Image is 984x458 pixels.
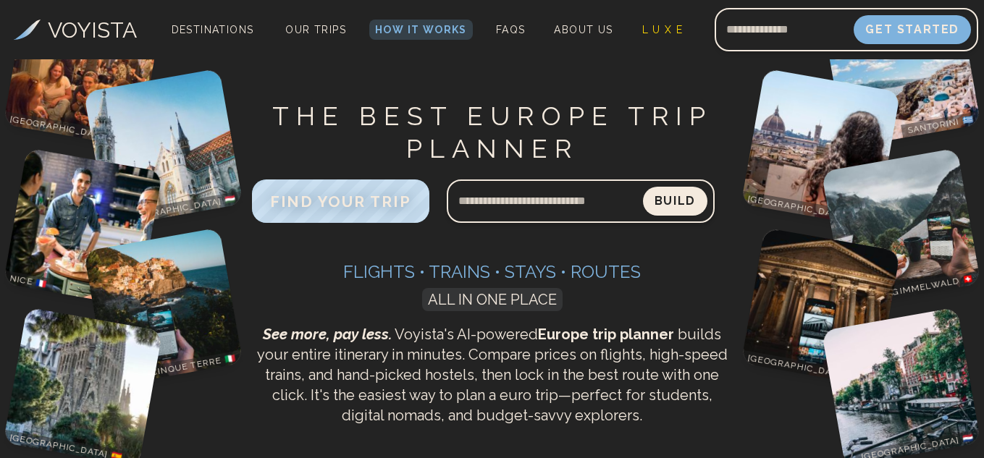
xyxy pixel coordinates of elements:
input: Search query [447,184,643,219]
h1: THE BEST EUROPE TRIP PLANNER [252,100,733,165]
a: Our Trips [279,20,352,40]
span: ALL IN ONE PLACE [422,288,563,311]
img: Nice [3,148,162,307]
span: Destinations [166,18,260,61]
span: FIND YOUR TRIP [270,192,411,211]
button: Get Started [854,15,971,44]
p: Voyista's AI-powered builds your entire itinerary in minutes. Compare prices on flights, high-spe... [252,324,733,425]
img: Voyista Logo [14,20,41,40]
h3: VOYISTA [48,14,137,46]
span: L U X E [642,24,684,35]
input: Email address [715,12,854,47]
span: See more, pay less. [263,326,392,343]
a: How It Works [369,20,473,40]
span: Our Trips [285,24,346,35]
span: FAQs [496,24,526,35]
strong: Europe trip planner [538,326,674,343]
img: Budapest [83,68,243,227]
img: Rome [741,227,901,386]
img: Florence [741,68,901,227]
img: Cinque Terre [83,227,243,386]
a: FAQs [490,20,531,40]
span: How It Works [375,24,467,35]
a: FIND YOUR TRIP [252,196,429,210]
a: About Us [548,20,618,40]
a: VOYISTA [14,14,137,46]
h3: Flights • Trains • Stays • Routes [252,260,733,284]
button: FIND YOUR TRIP [252,179,429,223]
img: Gimmelwald [822,148,981,307]
button: Build [643,187,707,216]
span: About Us [554,24,613,35]
a: L U X E [636,20,689,40]
p: Nice 🇫🇷 [3,271,54,292]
